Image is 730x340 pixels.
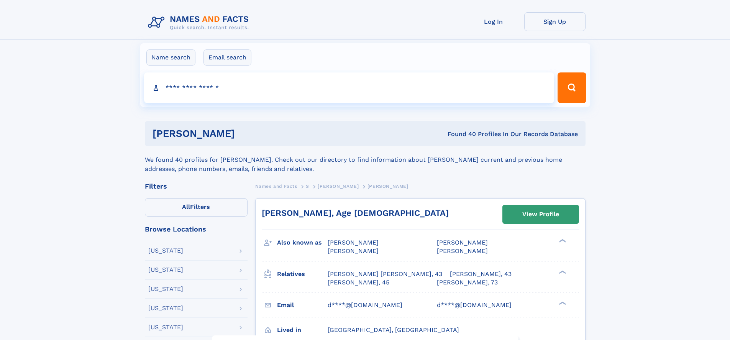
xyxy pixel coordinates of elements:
[341,130,578,138] div: Found 40 Profiles In Our Records Database
[437,247,488,255] span: [PERSON_NAME]
[148,324,183,330] div: [US_STATE]
[437,239,488,246] span: [PERSON_NAME]
[145,198,248,217] label: Filters
[328,270,442,278] a: [PERSON_NAME] [PERSON_NAME], 43
[450,270,512,278] a: [PERSON_NAME], 43
[277,324,328,337] h3: Lived in
[558,72,586,103] button: Search Button
[148,267,183,273] div: [US_STATE]
[255,181,297,191] a: Names and Facts
[153,129,341,138] h1: [PERSON_NAME]
[145,146,586,174] div: We found 40 profiles for [PERSON_NAME]. Check out our directory to find information about [PERSON...
[328,278,389,287] a: [PERSON_NAME], 45
[146,49,195,66] label: Name search
[306,184,309,189] span: S
[318,181,359,191] a: [PERSON_NAME]
[277,268,328,281] h3: Relatives
[182,203,190,210] span: All
[557,269,566,274] div: ❯
[328,239,379,246] span: [PERSON_NAME]
[522,205,559,223] div: View Profile
[318,184,359,189] span: [PERSON_NAME]
[145,12,255,33] img: Logo Names and Facts
[524,12,586,31] a: Sign Up
[148,305,183,311] div: [US_STATE]
[203,49,251,66] label: Email search
[557,238,566,243] div: ❯
[262,208,449,218] a: [PERSON_NAME], Age [DEMOGRAPHIC_DATA]
[503,205,579,223] a: View Profile
[306,181,309,191] a: S
[148,248,183,254] div: [US_STATE]
[557,301,566,306] div: ❯
[145,226,248,233] div: Browse Locations
[367,184,408,189] span: [PERSON_NAME]
[328,326,459,333] span: [GEOGRAPHIC_DATA], [GEOGRAPHIC_DATA]
[277,236,328,249] h3: Also known as
[328,247,379,255] span: [PERSON_NAME]
[277,299,328,312] h3: Email
[463,12,524,31] a: Log In
[437,278,498,287] a: [PERSON_NAME], 73
[144,72,554,103] input: search input
[145,183,248,190] div: Filters
[148,286,183,292] div: [US_STATE]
